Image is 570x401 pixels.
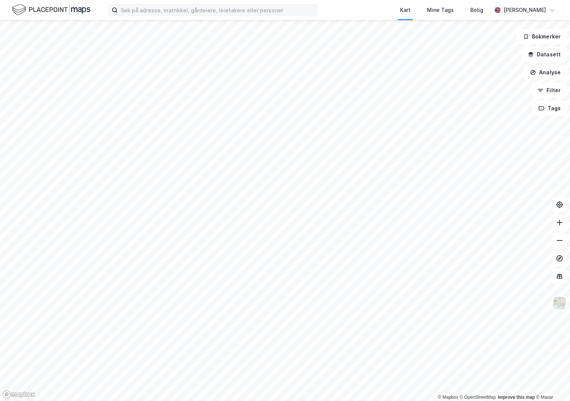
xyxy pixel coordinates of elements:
[533,365,570,401] iframe: Chat Widget
[517,29,567,44] button: Bokmerker
[524,65,567,80] button: Analyse
[2,390,35,399] a: Mapbox homepage
[427,6,454,15] div: Mine Tags
[498,395,535,400] a: Improve this map
[552,296,567,310] img: Z
[532,101,567,116] button: Tags
[460,395,496,400] a: OpenStreetMap
[438,395,458,400] a: Mapbox
[400,6,411,15] div: Kart
[118,4,317,16] input: Søk på adresse, matrikkel, gårdeiere, leietakere eller personer
[470,6,483,15] div: Bolig
[521,47,567,62] button: Datasett
[504,6,546,15] div: [PERSON_NAME]
[531,83,567,98] button: Filter
[12,3,90,16] img: logo.f888ab2527a4732fd821a326f86c7f29.svg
